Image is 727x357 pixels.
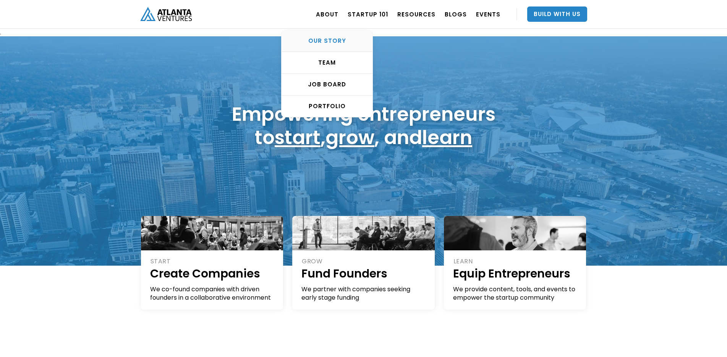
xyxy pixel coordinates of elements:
h1: Create Companies [150,266,275,281]
a: ABOUT [316,3,338,25]
a: STARTCreate CompaniesWe co-found companies with driven founders in a collaborative environment [141,216,283,310]
a: learn [422,124,472,151]
a: PORTFOLIO [282,96,372,117]
div: We provide content, tools, and events to empower the startup community [453,285,578,302]
div: START [151,257,275,266]
h1: Empowering entrepreneurs to , , and [232,102,495,149]
a: RESOURCES [397,3,436,25]
a: Build With Us [527,6,587,22]
a: Startup 101 [348,3,388,25]
a: GROWFund FoundersWe partner with companies seeking early stage funding [292,216,435,310]
a: LEARNEquip EntrepreneursWe provide content, tools, and events to empower the startup community [444,216,586,310]
div: GROW [302,257,426,266]
a: grow [325,124,374,151]
h1: Fund Founders [301,266,426,281]
a: TEAM [282,52,372,74]
a: OUR STORY [282,30,372,52]
div: PORTFOLIO [282,102,372,110]
div: LEARN [453,257,578,266]
div: TEAM [282,59,372,67]
a: Job Board [282,74,372,96]
div: We partner with companies seeking early stage funding [301,285,426,302]
div: OUR STORY [282,37,372,45]
div: Job Board [282,81,372,88]
h1: Equip Entrepreneurs [453,266,578,281]
div: We co-found companies with driven founders in a collaborative environment [150,285,275,302]
a: BLOGS [445,3,467,25]
a: EVENTS [476,3,500,25]
a: start [275,124,321,151]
